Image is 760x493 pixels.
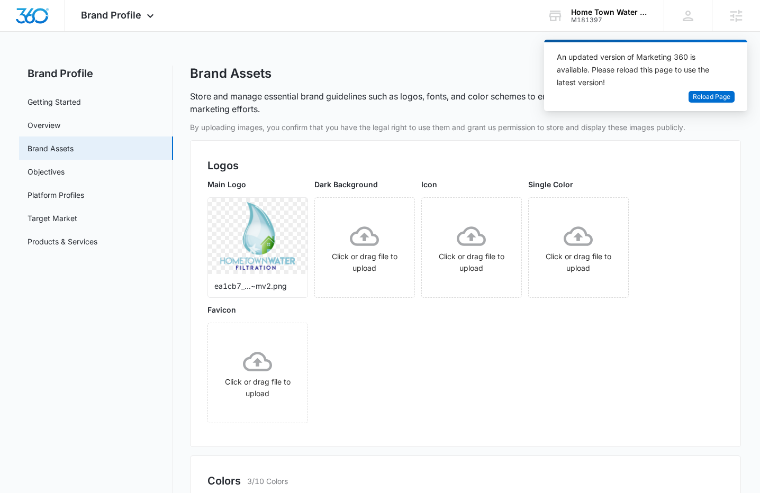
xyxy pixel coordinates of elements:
div: An updated version of Marketing 360 is available. Please reload this page to use the latest version! [557,51,722,89]
span: Click or drag file to upload [529,198,628,297]
a: Getting Started [28,96,81,107]
button: Reload Page [689,91,735,103]
a: Overview [28,120,60,131]
p: Icon [421,179,522,190]
p: Store and manage essential brand guidelines such as logos, fonts, and color schemes to ensure you... [190,90,741,115]
p: Dark Background [314,179,415,190]
a: Target Market [28,213,77,224]
span: Reload Page [693,92,730,102]
div: account name [571,8,648,16]
div: Click or drag file to upload [208,347,307,399]
div: Click or drag file to upload [315,222,414,274]
span: Click or drag file to upload [315,198,414,297]
div: account id [571,16,648,24]
span: Click or drag file to upload [208,323,307,423]
h1: Brand Assets [190,66,272,81]
a: Objectives [28,166,65,177]
p: Single Color [528,179,629,190]
p: Main Logo [207,179,308,190]
span: Click or drag file to upload [422,198,521,297]
div: Click or drag file to upload [422,222,521,274]
h2: Brand Profile [19,66,173,81]
p: 3/10 Colors [247,476,288,487]
img: User uploaded logo [220,202,295,270]
p: Favicon [207,304,308,315]
h2: Logos [207,158,723,174]
a: Products & Services [28,236,97,247]
div: Click or drag file to upload [529,222,628,274]
a: Brand Assets [28,143,74,154]
p: ea1cb7_...~mv2.png [214,280,301,291]
a: Platform Profiles [28,189,84,200]
p: By uploading images, you confirm that you have the legal right to use them and grant us permissio... [190,122,741,133]
span: Brand Profile [81,10,141,21]
h2: Colors [207,473,241,489]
